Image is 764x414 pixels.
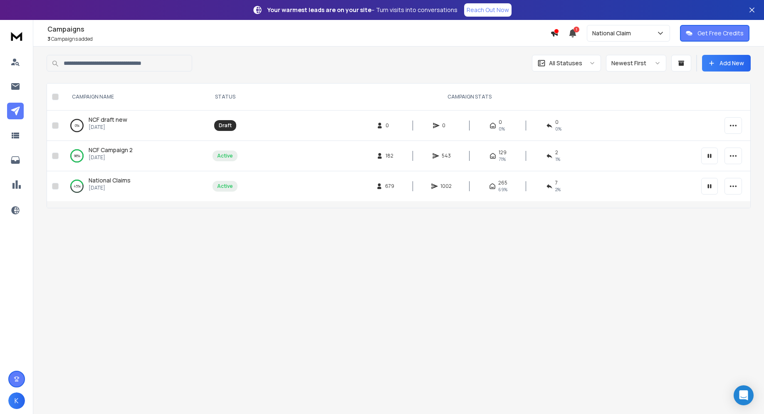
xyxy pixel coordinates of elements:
[89,185,131,191] p: [DATE]
[702,55,751,71] button: Add New
[574,27,579,32] span: 1
[47,24,550,34] h1: Campaigns
[499,119,502,126] span: 0
[219,122,232,129] div: Draft
[467,6,509,14] p: Reach Out Now
[47,36,550,42] p: Campaigns added
[555,186,561,193] span: 2 %
[74,182,81,190] p: 45 %
[555,119,559,126] span: 0
[89,116,127,123] span: NCF draft new
[697,29,744,37] p: Get Free Credits
[440,183,452,190] span: 1002
[208,84,242,111] th: STATUS
[62,84,208,111] th: CAMPAIGN NAME
[499,126,505,132] span: 0%
[89,116,127,124] a: NCF draft new
[217,183,233,190] div: Active
[555,126,561,132] span: 0%
[464,3,512,17] a: Reach Out Now
[62,141,208,171] td: 98%NCF Campaign 2[DATE]
[89,154,133,161] p: [DATE]
[267,6,371,14] strong: Your warmest leads are on your site
[499,156,506,163] span: 71 %
[47,35,50,42] span: 3
[498,180,507,186] span: 265
[8,392,25,409] button: K
[442,122,450,129] span: 0
[555,180,558,186] span: 7
[267,6,457,14] p: – Turn visits into conversations
[734,385,754,405] div: Open Intercom Messenger
[549,59,582,67] p: All Statuses
[499,149,507,156] span: 129
[555,156,560,163] span: 1 %
[8,28,25,44] img: logo
[606,55,666,71] button: Newest First
[385,183,394,190] span: 679
[89,146,133,154] a: NCF Campaign 2
[442,153,451,159] span: 543
[75,121,79,130] p: 0 %
[74,152,80,160] p: 98 %
[592,29,634,37] p: National Claim
[89,124,127,131] p: [DATE]
[386,122,394,129] span: 0
[242,84,696,111] th: CAMPAIGN STATS
[62,171,208,202] td: 45%National Claims[DATE]
[498,186,507,193] span: 69 %
[217,153,233,159] div: Active
[680,25,749,42] button: Get Free Credits
[62,111,208,141] td: 0%NCF draft new[DATE]
[89,176,131,185] a: National Claims
[89,176,131,184] span: National Claims
[555,149,558,156] span: 2
[386,153,394,159] span: 182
